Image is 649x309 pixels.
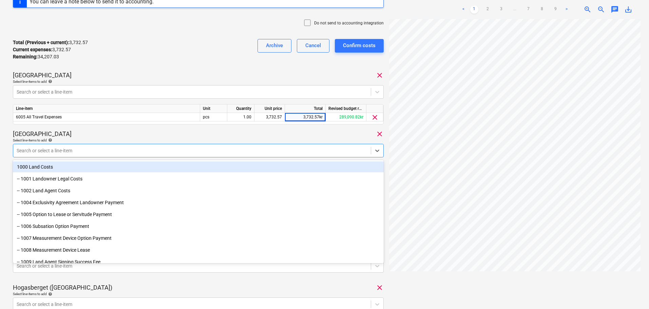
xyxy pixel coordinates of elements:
[13,161,384,172] div: 1000 Land Costs
[13,221,384,232] div: -- 1006 Subsation Option Payment
[13,39,88,46] p: 3,732.57
[13,209,384,220] div: -- 1005 Option to Lease or Servitude Payment
[16,115,62,119] span: 6005 All Travel Expenses
[13,185,384,196] div: -- 1002 Land Agent Costs
[13,233,384,244] div: -- 1007 Measurement Device Option Payment
[335,39,384,53] button: Confirm costs
[524,5,533,14] a: Page 7
[230,113,251,121] div: 1.00
[459,5,467,14] a: Previous page
[47,292,52,296] span: help
[47,79,52,83] span: help
[584,5,592,14] span: zoom_in
[200,104,227,113] div: Unit
[484,5,492,14] a: Page 2
[552,5,560,14] a: Page 9
[13,284,112,292] p: Hogasberget ([GEOGRAPHIC_DATA])
[13,256,384,267] div: -- 1009 Land Agent Signing Success Fee
[371,113,379,121] span: clear
[13,79,384,84] div: Select line-items to add
[13,40,69,45] strong: Total (Previous + current) :
[376,284,384,292] span: clear
[13,197,384,208] div: -- 1004 Exclusivity Agreement Landowner Payment
[13,71,72,79] p: [GEOGRAPHIC_DATA]
[615,276,649,309] iframe: Chat Widget
[257,39,291,53] button: Archive
[497,5,505,14] a: Page 3
[13,46,71,53] p: 3,732.57
[343,41,376,50] div: Confirm costs
[13,47,52,52] strong: Current expenses :
[13,245,384,255] div: -- 1008 Measurement Device Lease
[326,113,366,121] div: 289,090.82kr
[611,5,619,14] span: chat
[257,113,282,121] div: 3,732.57
[597,5,605,14] span: zoom_out
[285,104,326,113] div: Total
[376,130,384,138] span: clear
[562,5,571,14] a: Next page
[13,104,200,113] div: Line-item
[254,104,285,113] div: Unit price
[13,173,384,184] div: -- 1001 Landowner Legal Costs
[47,138,52,142] span: help
[314,20,384,26] p: Do not send to accounting integration
[376,71,384,79] span: clear
[13,53,59,60] p: 34,207.03
[227,104,254,113] div: Quantity
[13,130,72,138] p: [GEOGRAPHIC_DATA]
[200,113,227,121] div: pcs
[470,5,478,14] a: Page 1 is your current page
[624,5,632,14] span: save_alt
[13,54,38,59] strong: Remaining :
[511,5,519,14] a: ...
[266,41,283,50] div: Archive
[13,138,384,142] div: Select line-items to add
[13,292,384,296] div: Select line-items to add
[326,104,366,113] div: Revised budget remaining
[538,5,546,14] a: Page 8
[285,113,326,121] div: 3,732.57kr
[305,41,321,50] div: Cancel
[297,39,329,53] button: Cancel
